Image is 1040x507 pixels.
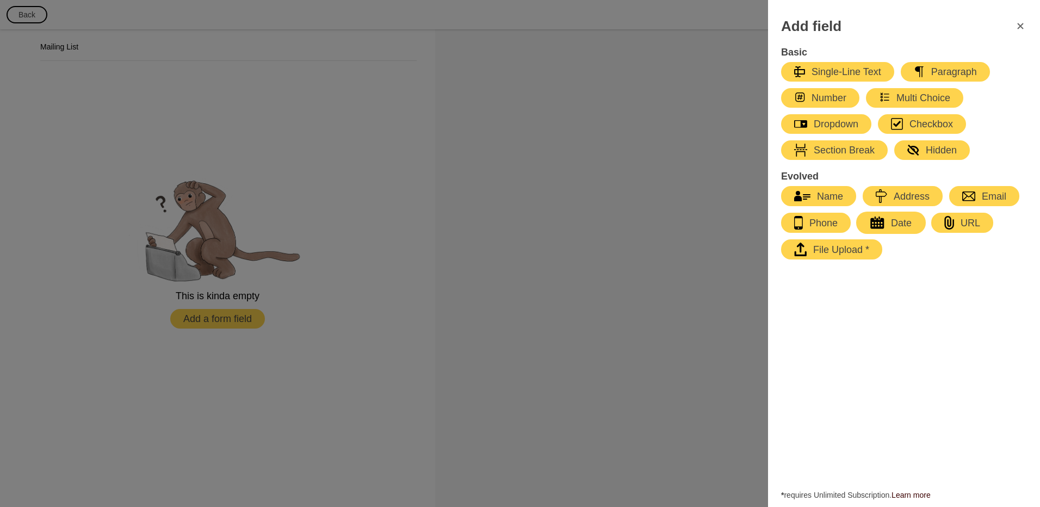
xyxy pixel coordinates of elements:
button: File Upload * [781,239,882,259]
button: FormClose [1007,13,1033,39]
h3: Add field [781,17,841,35]
button: Single-Line Text [781,62,894,82]
button: Hidden [894,140,970,160]
div: Hidden [907,144,957,157]
a: Learn more [892,491,931,499]
div: Date [870,217,912,230]
button: Address [863,186,943,206]
div: Dropdown [794,118,858,131]
div: Address [876,189,930,203]
button: Phone [781,213,851,233]
button: URL [931,213,993,233]
button: Email [949,186,1019,206]
div: Name [794,190,843,203]
button: Name [781,186,856,206]
div: File Upload * [794,243,869,256]
div: Section Break [794,144,875,157]
div: Checkbox [891,118,953,131]
span: requires Unlimited Subscription. [781,490,1027,500]
svg: FormClose [1014,20,1027,33]
button: Checkbox [878,114,966,134]
button: Dropdown [781,114,871,134]
button: Section Break [781,140,888,160]
button: Number [781,88,859,108]
div: Multi Choice [879,91,950,104]
div: Paragraph [914,65,977,78]
div: Email [962,190,1006,203]
div: Single-Line Text [794,65,881,78]
button: Multi Choice [866,88,963,108]
h4: Basic [781,46,1016,59]
div: URL [944,216,980,230]
h4: Evolved [781,170,1016,183]
button: Date [857,213,925,233]
button: Paragraph [901,62,990,82]
div: Number [794,91,846,104]
div: Phone [794,216,838,230]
